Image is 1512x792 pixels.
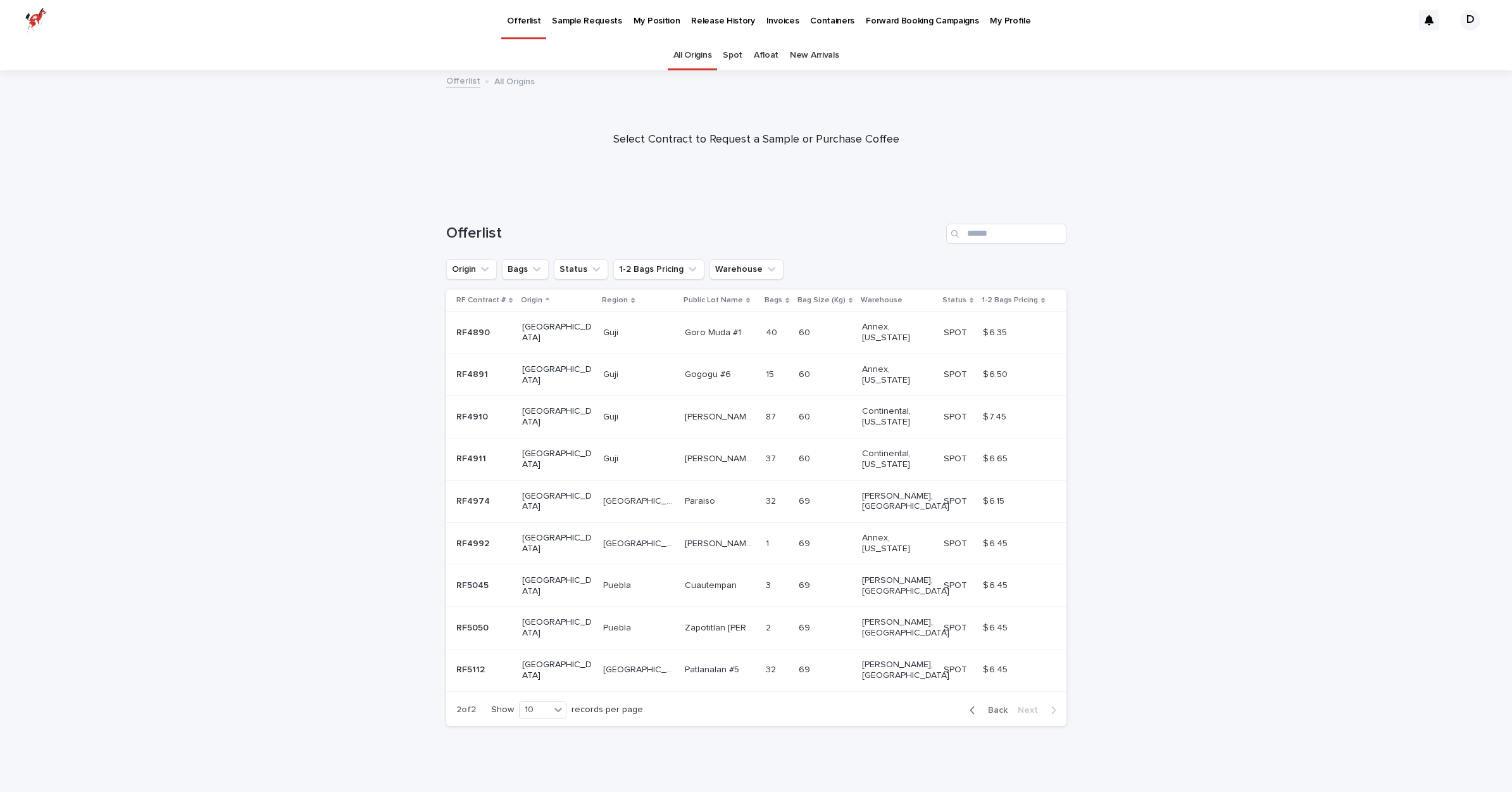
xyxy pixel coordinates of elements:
p: [GEOGRAPHIC_DATA] [603,662,676,675]
p: SPOT [944,325,970,338]
tr: RF4891RF4891 [GEOGRAPHIC_DATA]GujiGuji Gogogu #6Gogogu #6 1515 6060 Annex, [US_STATE] SPOTSPOT $ ... [446,354,1066,396]
p: [GEOGRAPHIC_DATA] [522,364,592,386]
p: [GEOGRAPHIC_DATA] [603,494,676,507]
p: RF4891 [456,367,490,380]
tr: RF4992RF4992 [GEOGRAPHIC_DATA][GEOGRAPHIC_DATA][GEOGRAPHIC_DATA] [PERSON_NAME] [PERSON_NAME][PERS... [446,523,1066,565]
p: Uraga Goro Muda lot #1 Natural [685,409,758,423]
button: Bags [502,259,549,279]
p: Origin [521,293,542,307]
p: RF5045 [456,578,491,591]
p: SPOT [944,578,970,591]
p: Select Contract to Request a Sample or Purchase Coffee [503,133,1009,147]
p: 1 [766,536,772,549]
a: All Origins [673,41,712,70]
tr: RF4910RF4910 [GEOGRAPHIC_DATA]GujiGuji [PERSON_NAME] Muda lot #1 Natural[PERSON_NAME] Muda lot #1... [446,396,1066,438]
p: SPOT [944,536,970,549]
p: [GEOGRAPHIC_DATA] [522,660,592,681]
a: Spot [723,41,742,70]
p: 15 [766,367,777,380]
p: 40 [766,325,780,338]
p: [GEOGRAPHIC_DATA] [522,533,592,554]
p: 3 [766,578,773,591]
p: Patlanalan #5 [685,662,742,675]
p: Public Lot Name [684,293,743,307]
div: D [1460,10,1480,30]
p: RF5112 [456,662,487,675]
p: RF Contract # [456,293,506,307]
p: Goro Muda #1 [685,325,744,338]
button: Origin [446,259,497,279]
tr: RF4974RF4974 [GEOGRAPHIC_DATA][GEOGRAPHIC_DATA][GEOGRAPHIC_DATA] ParaisoParaiso 3232 6969 [PERSON... [446,480,1066,523]
p: Puebla [603,578,634,591]
p: [GEOGRAPHIC_DATA] [522,322,592,343]
p: 32 [766,662,778,675]
p: 60 [799,325,813,338]
p: 87 [766,409,778,423]
p: RF4911 [456,451,489,464]
p: [GEOGRAPHIC_DATA] [522,449,592,470]
span: Next [1018,706,1046,715]
p: $ 6.65 [983,451,1010,464]
a: Offerlist [446,73,480,87]
p: Guji [603,367,621,380]
p: Zapotitlan de Mendez [685,620,758,634]
tr: RF5045RF5045 [GEOGRAPHIC_DATA]PueblaPuebla CuautempanCuautempan 33 6969 [PERSON_NAME], [GEOGRAPHI... [446,565,1066,607]
input: Search [946,224,1066,244]
p: Bag Size (Kg) [797,293,846,307]
p: SPOT [944,662,970,675]
p: 69 [799,620,813,634]
a: New Arrivals [790,41,839,70]
button: 1-2 Bags Pricing [613,259,704,279]
p: Guji [603,451,621,464]
p: records per page [572,705,643,715]
tr: RF5050RF5050 [GEOGRAPHIC_DATA]PueblaPuebla Zapotitlan [PERSON_NAME]Zapotitlan [PERSON_NAME] 22 69... [446,607,1066,649]
p: Puebla [603,620,634,634]
tr: RF5112RF5112 [GEOGRAPHIC_DATA][GEOGRAPHIC_DATA][GEOGRAPHIC_DATA] Patlanalan #5Patlanalan #5 3232 ... [446,649,1066,691]
tr: RF4890RF4890 [GEOGRAPHIC_DATA]GujiGuji Goro Muda #1Goro Muda #1 4040 6060 Annex, [US_STATE] SPOTS... [446,312,1066,354]
p: Status [942,293,966,307]
p: 60 [799,451,813,464]
p: Guji [603,409,621,423]
p: SPOT [944,409,970,423]
p: 69 [799,494,813,507]
p: $ 6.50 [983,367,1010,380]
p: $ 6.45 [983,578,1010,591]
p: $ 6.45 [983,620,1010,634]
p: $ 6.35 [983,325,1009,338]
p: $ 6.15 [983,494,1007,507]
p: SPOT [944,451,970,464]
p: [GEOGRAPHIC_DATA] [522,491,592,513]
p: Guji [603,325,621,338]
div: 10 [520,703,550,717]
tr: RF4911RF4911 [GEOGRAPHIC_DATA]GujiGuji [PERSON_NAME] Harsu [PERSON_NAME] lot #3 Natural[PERSON_NA... [446,438,1066,480]
p: $ 6.45 [983,536,1010,549]
p: [GEOGRAPHIC_DATA] [522,575,592,597]
p: RF4974 [456,494,492,507]
p: 69 [799,536,813,549]
p: RF4910 [456,409,490,423]
p: $ 7.45 [983,409,1009,423]
p: [GEOGRAPHIC_DATA] [522,617,592,639]
p: 1-2 Bags Pricing [982,293,1038,307]
p: $ 6.45 [983,662,1010,675]
button: Back [959,705,1013,716]
a: Afloat [754,41,778,70]
img: zttTXibQQrCfv9chImQE [25,8,47,33]
p: Uraga Harsu Haro lot #3 Natural [685,451,758,464]
p: 69 [799,662,813,675]
button: Warehouse [709,259,784,279]
p: RF5050 [456,620,491,634]
p: [GEOGRAPHIC_DATA] [522,406,592,428]
p: RF4890 [456,325,492,338]
span: Back [980,706,1008,715]
p: Warehouse [861,293,903,307]
p: 32 [766,494,778,507]
p: Jose Juarez Alonso [685,536,758,549]
button: Next [1013,705,1066,716]
p: Paraiso [685,494,718,507]
p: 60 [799,409,813,423]
p: SPOT [944,494,970,507]
p: RF4992 [456,536,492,549]
p: [GEOGRAPHIC_DATA] [603,536,676,549]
